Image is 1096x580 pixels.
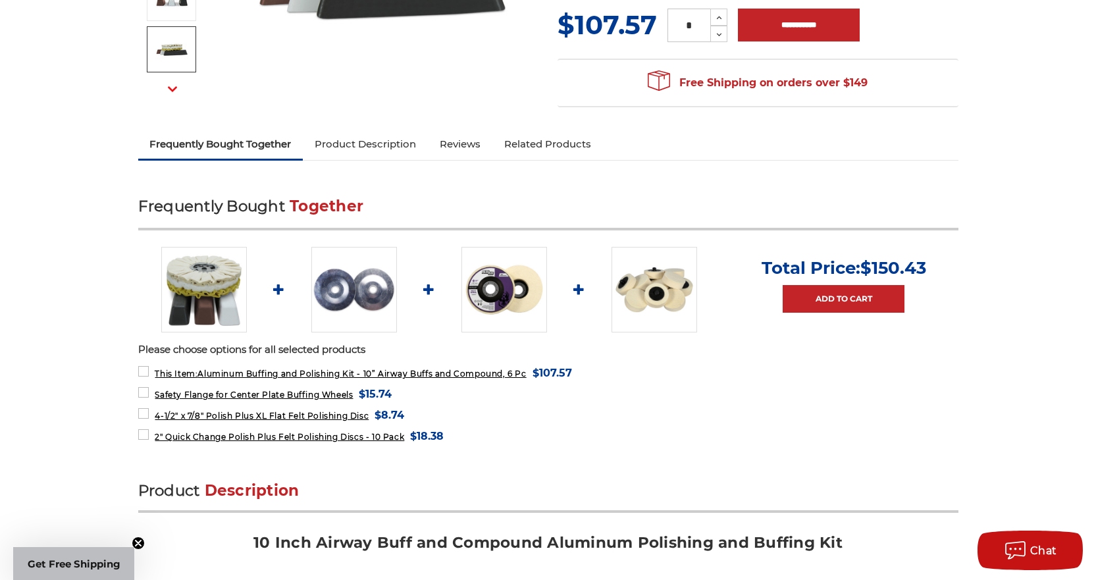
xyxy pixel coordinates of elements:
span: Get Free Shipping [28,558,120,570]
span: Frequently Bought [138,197,285,215]
span: Free Shipping on orders over $149 [648,70,868,96]
img: Aluminum Buffing and Polishing Kit - 10” Airway Buffs and Compound, 6 Pc [155,33,188,66]
span: Chat [1030,544,1057,557]
a: Add to Cart [783,285,904,313]
span: Description [205,481,300,500]
button: Close teaser [132,537,145,550]
div: Get Free ShippingClose teaser [13,547,134,580]
a: Frequently Bought Together [138,130,303,159]
a: Reviews [428,130,492,159]
span: $15.74 [359,385,392,403]
span: $107.57 [533,364,572,382]
span: $18.38 [410,427,444,445]
span: $107.57 [558,9,657,41]
span: 4-1/2" x 7/8" Polish Plus XL Flat Felt Polishing Disc [155,411,369,421]
span: $8.74 [375,406,404,424]
span: Safety Flange for Center Plate Buffing Wheels [155,390,353,400]
span: $150.43 [860,257,926,278]
a: Related Products [492,130,603,159]
button: Next [157,75,188,103]
span: Product [138,481,200,500]
strong: This Item: [155,369,197,379]
a: Product Description [303,130,428,159]
span: Together [290,197,363,215]
button: Chat [978,531,1083,570]
img: 10 inch airway buff and polishing compound kit for aluminum [161,247,247,332]
p: Please choose options for all selected products [138,342,958,357]
span: 2" Quick Change Polish Plus Felt Polishing Discs - 10 Pack [155,432,404,442]
p: Total Price: [762,257,926,278]
span: Aluminum Buffing and Polishing Kit - 10” Airway Buffs and Compound, 6 Pc [155,369,526,379]
h2: 10 Inch Airway Buff and Compound Aluminum Polishing and Buffing Kit [138,533,958,562]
